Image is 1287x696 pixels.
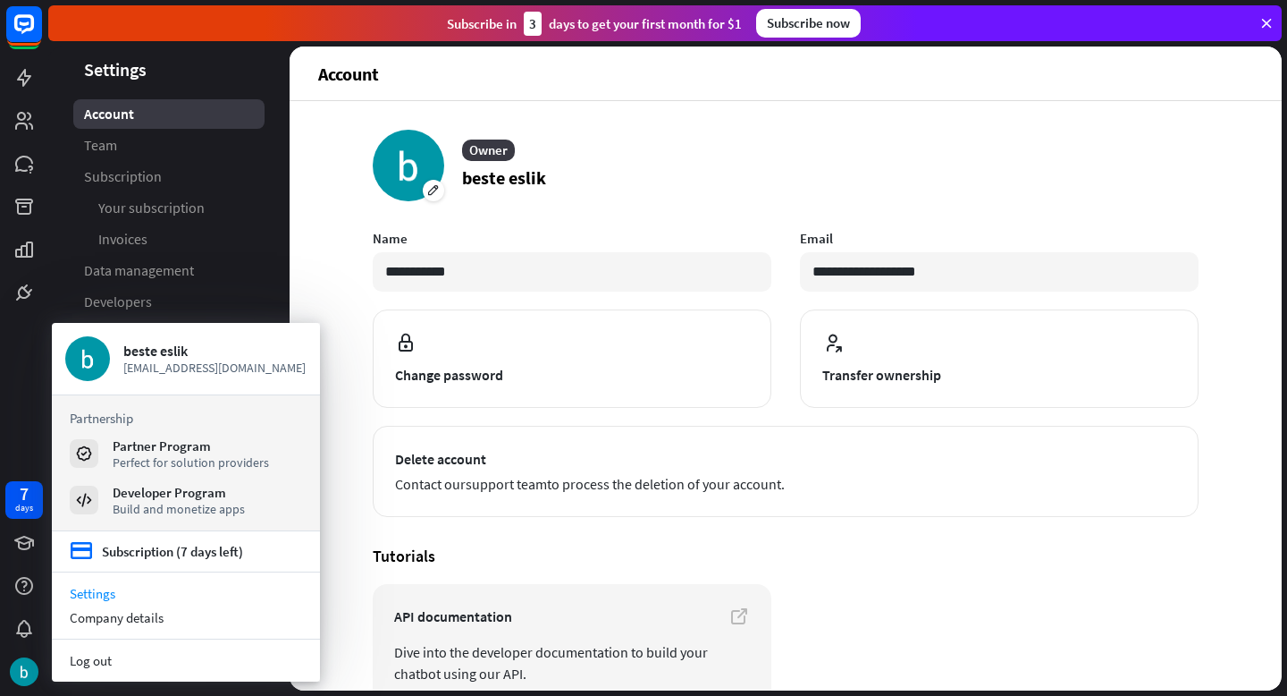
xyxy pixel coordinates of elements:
a: Invoices [73,225,265,254]
span: Change password [395,364,749,386]
a: Developers [73,287,265,317]
div: days [15,502,33,514]
div: Build and monetize apps [113,501,245,517]
a: support team [466,475,547,493]
span: [EMAIL_ADDRESS][DOMAIN_NAME] [123,360,307,376]
span: Delete account [395,448,1176,470]
h3: Partnership [70,410,302,427]
span: Transfer ownership [822,364,1176,386]
div: Subscription (7 days left) [102,543,243,560]
div: Company details [52,606,320,630]
a: Partner Program Perfect for solution providers [70,437,302,470]
button: Transfer ownership [800,310,1199,408]
header: Account [290,47,1282,100]
button: Delete account Contact oursupport teamto process the deletion of your account. [373,426,1199,517]
span: API documentation [394,606,750,627]
span: Dive into the developer documentation to build your chatbot using our API. [394,641,750,684]
div: 3 [524,12,542,36]
a: Settings [52,581,320,606]
header: Settings [48,57,290,81]
span: Contact our to process the deletion of your account. [395,473,1176,495]
span: Data management [84,261,194,280]
button: Change password [373,310,771,408]
a: beste eslik [EMAIL_ADDRESS][DOMAIN_NAME] [65,336,307,381]
a: Data management [73,256,265,285]
h4: Tutorials [373,546,1199,566]
a: Developer Program Build and monetize apps [70,484,302,516]
i: credit_card [70,540,93,563]
a: Team [73,131,265,160]
div: Subscribe in days to get your first month for $1 [447,12,742,36]
label: Name [373,230,771,247]
span: Subscription [84,167,162,186]
a: 7 days [5,481,43,519]
button: Open LiveChat chat widget [14,7,68,61]
a: credit_card Subscription (7 days left) [70,540,243,563]
div: Developer Program [113,484,245,501]
div: Partner Program [113,437,269,454]
a: Subscription [73,162,265,191]
div: beste eslik [123,342,307,360]
span: Invoices [98,230,147,249]
span: Your subscription [98,199,205,217]
div: Perfect for solution providers [113,454,269,471]
a: Log out [52,649,320,673]
p: beste eslik [462,165,546,191]
span: Team [84,136,117,155]
div: Owner [462,140,515,161]
label: Email [800,230,1199,247]
span: Developers [84,293,152,311]
span: Account [84,105,134,123]
a: Your subscription [73,193,265,223]
div: Subscribe now [756,9,861,38]
div: 7 [20,486,29,502]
